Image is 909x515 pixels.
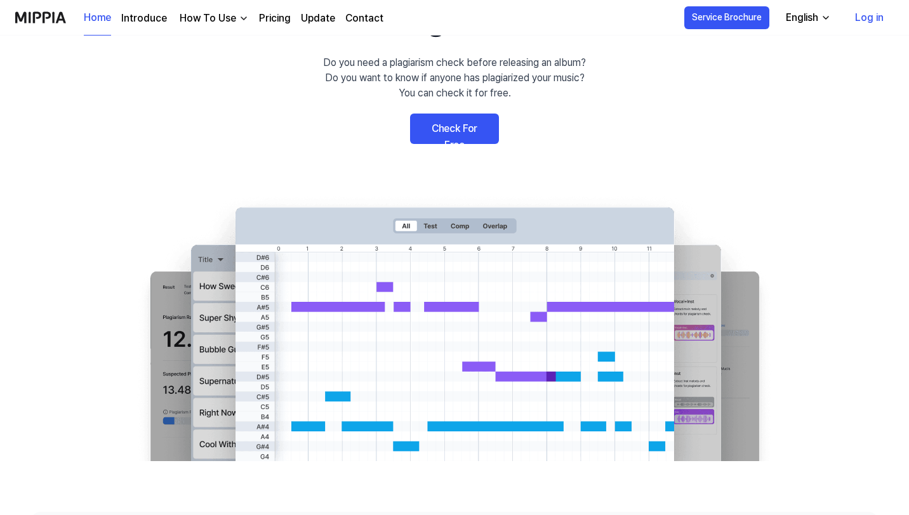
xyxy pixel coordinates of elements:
a: Contact [345,11,383,26]
a: Introduce [121,11,167,26]
div: Do you need a plagiarism check before releasing an album? Do you want to know if anyone has plagi... [323,55,586,101]
a: Check For Free [410,114,499,144]
button: Service Brochure [684,6,769,29]
a: Home [84,1,111,36]
img: main Image [124,195,785,461]
button: English [776,5,839,30]
a: Update [301,11,335,26]
a: Pricing [259,11,291,26]
div: How To Use [177,11,239,26]
img: down [239,13,249,23]
button: How To Use [177,11,249,26]
div: English [783,10,821,25]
